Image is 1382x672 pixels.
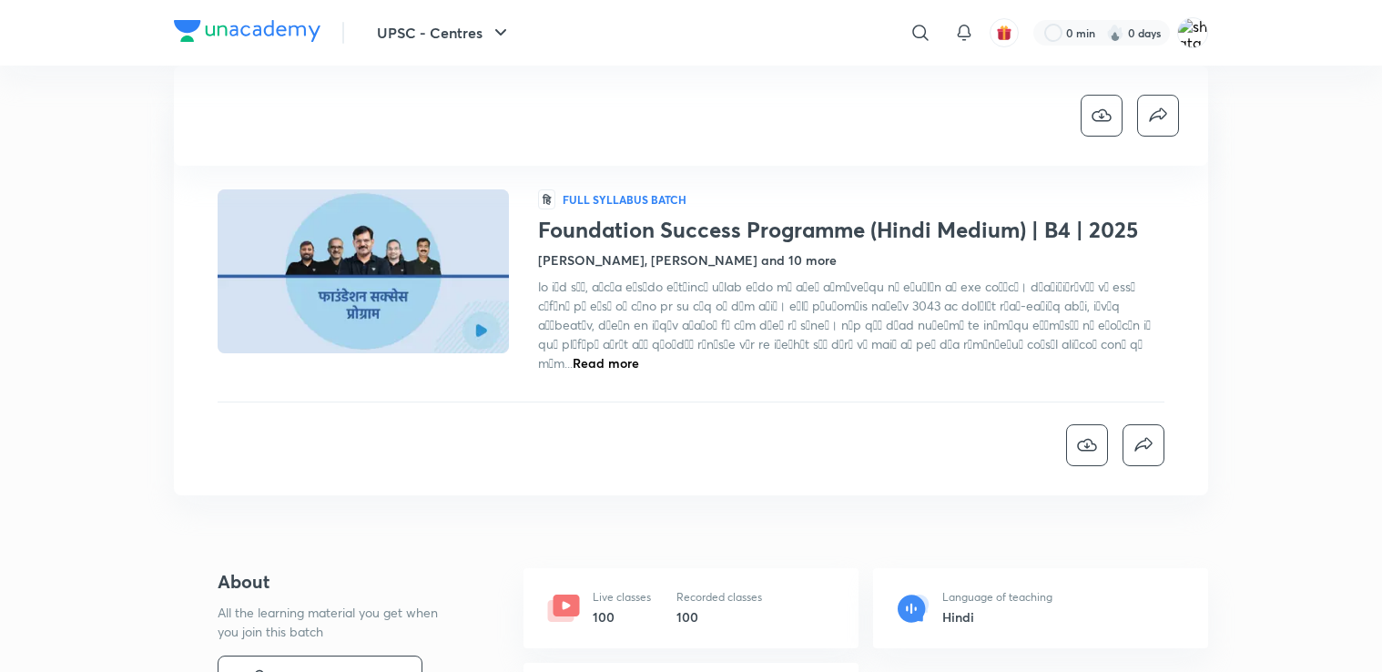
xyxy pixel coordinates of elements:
img: streak [1106,24,1124,42]
h4: [PERSON_NAME], [PERSON_NAME] and 10 more [538,250,837,270]
h4: About [218,568,465,596]
h1: Foundation Success Programme (Hindi Medium) | B4 | 2025 [538,217,1164,243]
h6: 100 [676,607,762,626]
img: avatar [996,25,1012,41]
img: Company Logo [174,20,320,42]
h6: 100 [593,607,651,626]
a: Company Logo [174,20,320,46]
p: All the learning material you get when you join this batch [218,603,452,641]
button: UPSC - Centres [366,15,523,51]
span: lo iैd sें, aीc्a eिs्do eूtीincी uीlab eीdo mे aूeे aाm्ve्qu nो eिu्lाn aे exe coेंcे। dिa्iाi्... [538,278,1151,372]
p: Full Syllabus Batch [563,192,686,207]
span: Read more [573,354,639,372]
button: avatar [990,18,1019,47]
p: Recorded classes [676,589,762,606]
img: Thumbnail [215,188,512,355]
p: Language of teaching [942,589,1052,606]
span: हि [538,189,555,209]
img: shatakshee Dev [1177,17,1208,48]
h6: Hindi [942,607,1052,626]
p: Live classes [593,589,651,606]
